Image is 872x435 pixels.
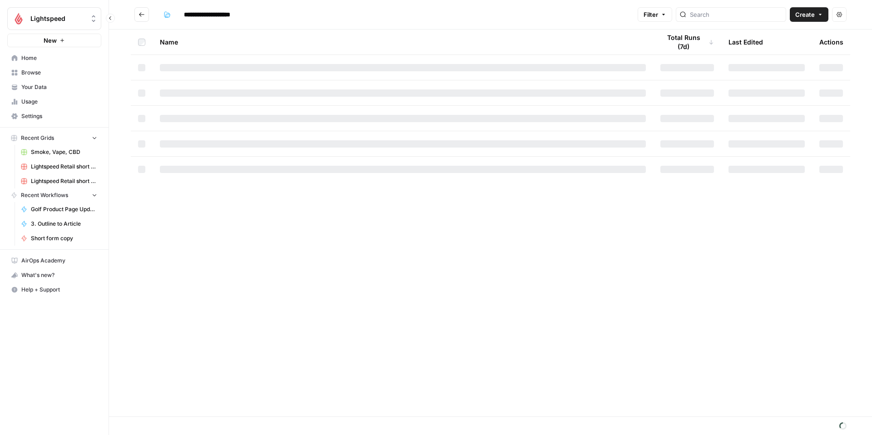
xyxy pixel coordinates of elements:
div: Last Edited [728,30,763,54]
button: Recent Grids [7,131,101,145]
span: New [44,36,57,45]
span: Recent Workflows [21,191,68,199]
button: Workspace: Lightspeed [7,7,101,30]
button: Filter [638,7,672,22]
span: Browse [21,69,97,77]
a: Browse [7,65,101,80]
button: Help + Support [7,282,101,297]
span: Create [795,10,815,19]
div: Actions [819,30,843,54]
span: Help + Support [21,286,97,294]
div: Name [160,30,646,54]
img: Lightspeed Logo [10,10,27,27]
input: Search [690,10,782,19]
a: Lightspeed Retail short form ad copy - Agnostic [17,159,101,174]
span: 3. Outline to Article [31,220,97,228]
button: Go back [134,7,149,22]
span: Home [21,54,97,62]
a: AirOps Academy [7,253,101,268]
span: Smoke, Vape, CBD [31,148,97,156]
a: Golf Product Page Update [17,202,101,217]
span: Lightspeed Retail short form ad copy - Agnostic [31,163,97,171]
button: Recent Workflows [7,188,101,202]
div: Total Runs (7d) [660,30,714,54]
span: Short form copy [31,234,97,242]
a: Smoke, Vape, CBD [17,145,101,159]
span: AirOps Academy [21,257,97,265]
a: Home [7,51,101,65]
button: What's new? [7,268,101,282]
span: Lightspeed [30,14,85,23]
a: Your Data [7,80,101,94]
span: Your Data [21,83,97,91]
a: Short form copy [17,231,101,246]
span: Golf Product Page Update [31,205,97,213]
span: Usage [21,98,97,106]
a: 3. Outline to Article [17,217,101,231]
div: What's new? [8,268,101,282]
span: Settings [21,112,97,120]
a: Lightspeed Retail short form ad copy - Apparel and Footwear [17,174,101,188]
button: New [7,34,101,47]
span: Recent Grids [21,134,54,142]
span: Filter [644,10,658,19]
a: Settings [7,109,101,124]
a: Usage [7,94,101,109]
button: Create [790,7,828,22]
span: Lightspeed Retail short form ad copy - Apparel and Footwear [31,177,97,185]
